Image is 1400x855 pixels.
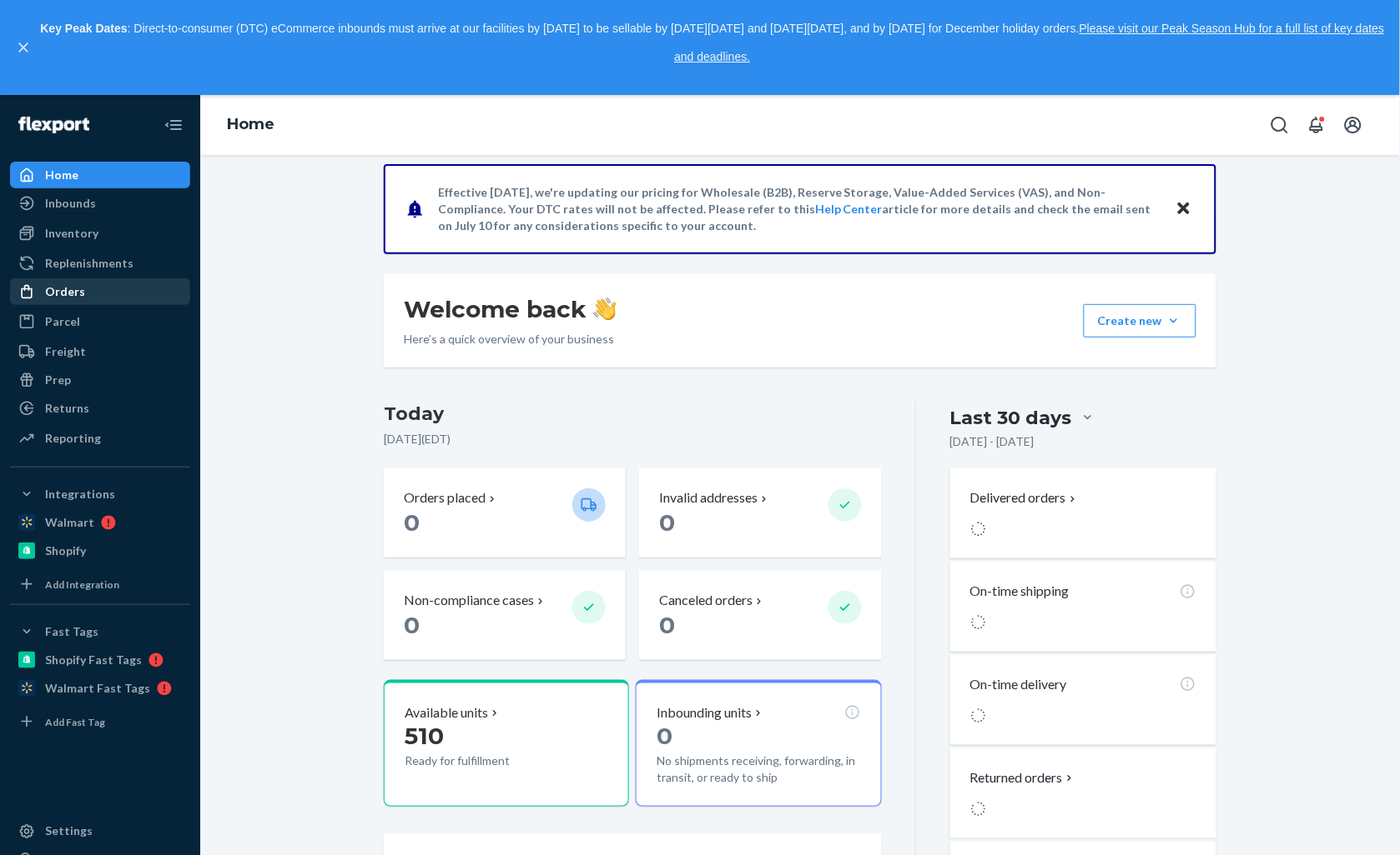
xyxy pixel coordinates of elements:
div: Inbounds [45,195,96,212]
button: Delivered orders [970,488,1080,507]
div: Prep [45,372,71,388]
button: Close [1173,197,1195,222]
div: Home [45,167,78,183]
h1: Welcome back [404,294,617,324]
a: Parcel [10,308,190,335]
p: Effective [DATE], we're updating our pricing for Wholesale (B2B), Reserve Storage, Value-Added Se... [438,184,1160,234]
a: Reporting [10,425,190,452]
span: 0 [657,722,672,750]
span: 0 [404,508,420,537]
h3: Today [384,401,882,427]
a: Returns [10,395,190,422]
div: Fast Tags [45,623,98,640]
button: Canceled orders 0 [639,571,881,660]
a: Help Center [815,202,883,216]
div: Parcel [45,313,80,330]
div: Replenishments [45,255,133,272]
a: Add Fast Tag [10,708,190,735]
button: Close Navigation [157,108,190,142]
button: Orders placed 0 [384,468,626,557]
div: Last 30 days [950,405,1072,431]
p: Orders placed [404,488,486,507]
a: Inventory [10,220,190,247]
button: Fast Tags [10,618,190,645]
p: Canceled orders [659,591,753,610]
div: Shopify Fast Tags [45,652,142,668]
button: Available units510Ready for fulfillment [384,680,629,807]
div: Walmart Fast Tags [45,680,150,697]
p: Available units [405,703,488,722]
button: Non-compliance cases 0 [384,571,626,660]
a: Please visit our Peak Season Hub for a full list of key dates and deadlines. [674,22,1384,63]
p: [DATE] - [DATE] [950,433,1035,450]
ol: breadcrumbs [214,101,288,149]
p: Ready for fulfillment [405,752,559,769]
div: Returns [45,400,89,417]
p: Non-compliance cases [404,591,534,610]
button: Invalid addresses 0 [639,468,881,557]
a: Shopify [10,537,190,564]
div: Add Fast Tag [45,715,105,729]
span: 0 [404,611,420,639]
button: Inbounding units0No shipments receiving, forwarding, in transit, or ready to ship [636,680,881,807]
div: Add Integration [45,577,119,592]
div: Integrations [45,486,115,502]
strong: Key Peak Dates [40,22,127,35]
button: Returned orders [970,768,1076,787]
a: Prep [10,367,190,393]
a: Inbounds [10,190,190,217]
p: : Direct-to-consumer (DTC) eCommerce inbounds must arrive at our facilities by [DATE] to be sella... [40,15,1385,71]
span: 510 [405,722,444,750]
div: Shopify [45,542,86,559]
button: Open notifications [1300,108,1333,142]
div: Reporting [45,430,101,447]
a: Walmart [10,509,190,536]
span: 0 [659,508,675,537]
a: Home [227,115,274,133]
a: Shopify Fast Tags [10,647,190,673]
button: Integrations [10,481,190,507]
a: Walmart Fast Tags [10,675,190,702]
img: Flexport logo [18,117,89,133]
button: Open Search Box [1263,108,1297,142]
button: Open account menu [1337,108,1370,142]
span: Chat [37,12,71,27]
p: Invalid addresses [659,488,758,507]
span: 0 [659,611,675,639]
a: Add Integration [10,571,190,597]
img: hand-wave emoji [593,297,617,321]
p: [DATE] ( EDT ) [384,431,882,447]
p: Inbounding units [657,703,752,722]
div: Walmart [45,514,94,531]
p: No shipments receiving, forwarding, in transit, or ready to ship [657,752,860,786]
button: close, [15,39,32,56]
button: Create new [1084,304,1196,337]
a: Orders [10,278,190,305]
div: Freight [45,343,86,360]
div: Settings [45,823,93,840]
p: On-time delivery [970,675,1067,694]
a: Replenishments [10,250,190,277]
p: On-time shipping [970,582,1070,601]
a: Settings [10,818,190,845]
div: Orders [45,283,85,300]
div: Inventory [45,225,98,242]
a: Freight [10,338,190,365]
a: Home [10,162,190,188]
p: Here’s a quick overview of your business [404,331,617,347]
